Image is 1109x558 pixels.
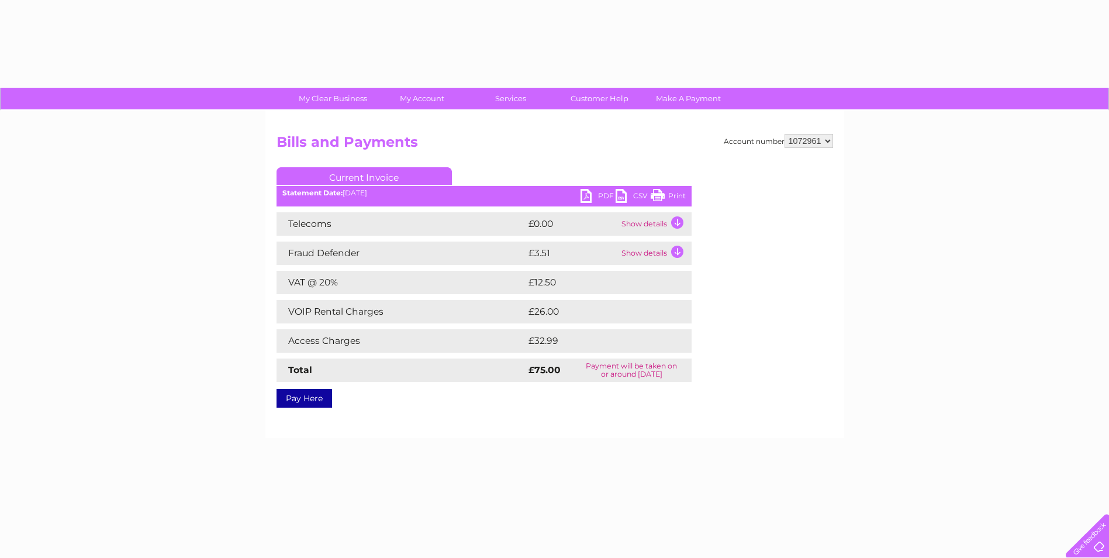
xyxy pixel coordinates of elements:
td: Show details [619,242,692,265]
h2: Bills and Payments [277,134,833,156]
a: Customer Help [551,88,648,109]
a: Print [651,189,686,206]
a: CSV [616,189,651,206]
td: Fraud Defender [277,242,526,265]
strong: £75.00 [528,364,561,376]
a: My Clear Business [285,88,381,109]
a: Services [462,88,559,109]
td: £0.00 [526,212,619,236]
td: VAT @ 20% [277,271,526,294]
td: Payment will be taken on or around [DATE] [572,359,691,382]
td: Access Charges [277,329,526,353]
td: £26.00 [526,300,669,323]
a: Current Invoice [277,167,452,185]
td: £12.50 [526,271,667,294]
a: PDF [581,189,616,206]
div: [DATE] [277,189,692,197]
td: Show details [619,212,692,236]
td: £3.51 [526,242,619,265]
a: Make A Payment [640,88,737,109]
strong: Total [288,364,312,376]
div: Account number [724,134,833,148]
a: Pay Here [277,389,332,408]
td: VOIP Rental Charges [277,300,526,323]
b: Statement Date: [282,188,343,197]
td: £32.99 [526,329,668,353]
a: My Account [374,88,470,109]
td: Telecoms [277,212,526,236]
